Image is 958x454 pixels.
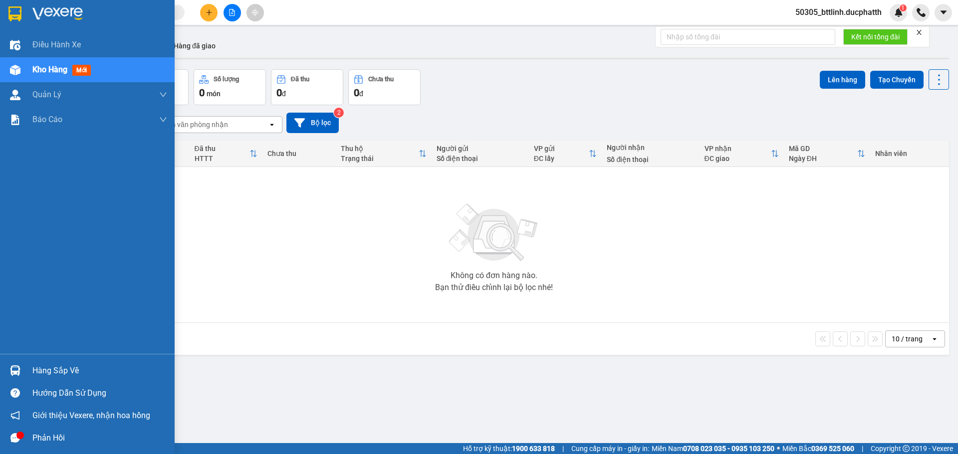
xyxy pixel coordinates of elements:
span: 1 [901,4,905,11]
strong: 1900 633 818 [512,445,555,453]
button: Kết nối tổng đài [843,29,908,45]
button: Chưa thu0đ [348,69,421,105]
button: Lên hàng [820,71,865,89]
span: Miền Nam [652,443,774,454]
th: Toggle SortBy [784,141,870,167]
span: copyright [903,445,910,452]
span: notification [10,411,20,420]
button: plus [200,4,218,21]
span: | [862,443,863,454]
span: Kết nối tổng đài [851,31,900,42]
span: đ [282,90,286,98]
span: close [916,29,923,36]
span: 0 [199,87,205,99]
div: HTTT [195,154,250,162]
div: Ngày ĐH [789,154,857,162]
div: Không có đơn hàng nào. [451,272,537,280]
span: Quản Lý [32,88,61,101]
span: aim [251,9,258,16]
span: Cung cấp máy in - giấy in: [571,443,649,454]
span: down [159,91,167,99]
svg: open [268,121,276,129]
img: logo-vxr [8,6,21,21]
span: Điều hành xe [32,38,81,51]
img: icon-new-feature [894,8,903,17]
span: Kho hàng [32,65,67,74]
th: Toggle SortBy [190,141,263,167]
img: solution-icon [10,115,20,125]
svg: open [931,335,939,343]
button: Đã thu0đ [271,69,343,105]
sup: 1 [900,4,907,11]
div: Chọn văn phòng nhận [159,120,228,130]
div: Người gửi [437,145,524,152]
sup: 2 [334,108,344,118]
span: plus [206,9,213,16]
img: warehouse-icon [10,65,20,75]
div: Bạn thử điều chỉnh lại bộ lọc nhé! [435,284,553,292]
span: mới [72,65,91,76]
span: Miền Bắc [782,443,854,454]
div: 10 / trang [892,334,923,344]
th: Toggle SortBy [336,141,432,167]
span: message [10,433,20,443]
div: Chưa thu [368,76,394,83]
span: đ [359,90,363,98]
div: VP nhận [705,145,771,152]
div: Phản hồi [32,431,167,446]
strong: 0369 525 060 [811,445,854,453]
span: caret-down [939,8,948,17]
img: warehouse-icon [10,365,20,376]
span: Báo cáo [32,113,62,126]
span: file-add [229,9,236,16]
div: VP gửi [534,145,589,152]
img: svg+xml;base64,PHN2ZyBjbGFzcz0ibGlzdC1wbHVnX19zdmciIHhtbG5zPSJodHRwOi8vd3d3LnczLm9yZy8yMDAwL3N2Zy... [444,198,544,268]
img: warehouse-icon [10,40,20,50]
div: Trạng thái [341,154,419,162]
button: Số lượng0món [194,69,266,105]
div: Hàng sắp về [32,363,167,378]
div: Đã thu [195,145,250,152]
strong: 0708 023 035 - 0935 103 250 [683,445,774,453]
span: món [207,90,221,98]
div: Đã thu [291,76,309,83]
span: Giới thiệu Vexere, nhận hoa hồng [32,409,150,422]
div: Nhân viên [875,150,944,157]
button: caret-down [935,4,952,21]
div: Chưa thu [267,150,331,157]
th: Toggle SortBy [529,141,602,167]
img: phone-icon [917,8,926,17]
button: Hàng đã giao [166,34,224,58]
span: 0 [354,87,359,99]
button: file-add [224,4,241,21]
input: Nhập số tổng đài [661,29,835,45]
span: down [159,116,167,124]
span: 0 [276,87,282,99]
div: Thu hộ [341,145,419,152]
div: Mã GD [789,145,857,152]
div: Hướng dẫn sử dụng [32,386,167,401]
div: ĐC giao [705,154,771,162]
th: Toggle SortBy [700,141,784,167]
div: Số điện thoại [437,154,524,162]
button: Bộ lọc [286,113,339,133]
span: question-circle [10,388,20,398]
div: Số điện thoại [607,155,694,163]
button: aim [246,4,264,21]
div: ĐC lấy [534,154,589,162]
span: | [562,443,564,454]
img: warehouse-icon [10,90,20,100]
span: Hỗ trợ kỹ thuật: [463,443,555,454]
span: ⚪️ [777,447,780,451]
button: Tạo Chuyến [870,71,924,89]
div: Người nhận [607,144,694,151]
span: 50305_bttlinh.ducphatth [787,6,890,18]
div: Số lượng [214,76,239,83]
